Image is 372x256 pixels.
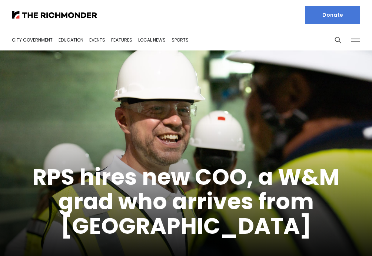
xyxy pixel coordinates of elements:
a: Events [89,37,105,43]
a: City Government [12,37,53,43]
img: The Richmonder [12,11,97,19]
button: Search this site [332,35,343,46]
a: Education [59,37,83,43]
a: Features [111,37,132,43]
a: Donate [305,6,360,24]
a: Local News [138,37,166,43]
a: RPS hires new COO, a W&M grad who arrives from [GEOGRAPHIC_DATA] [32,161,340,242]
a: Sports [172,37,189,43]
